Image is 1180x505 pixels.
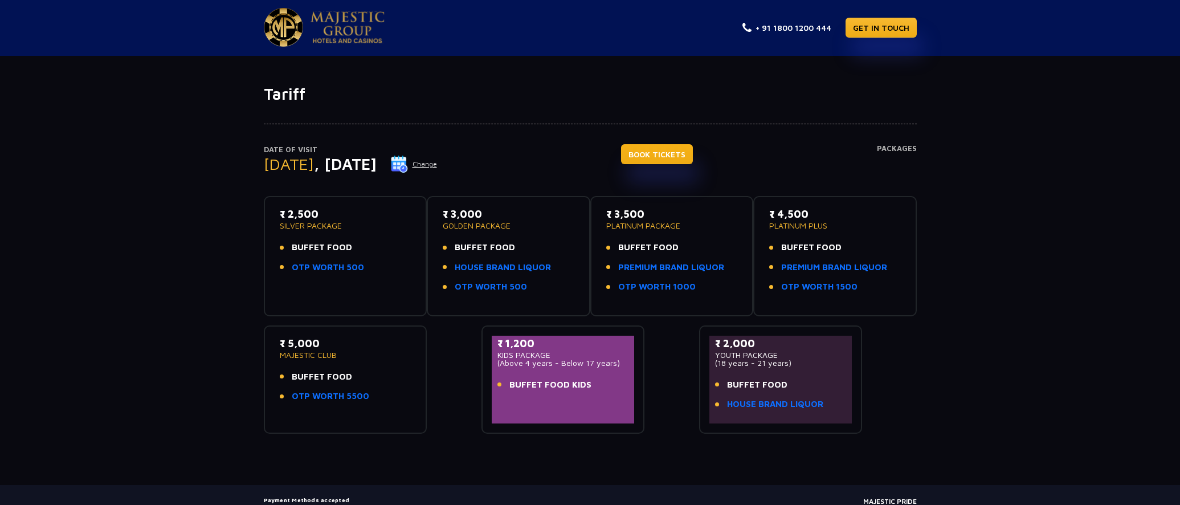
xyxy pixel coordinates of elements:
[455,241,515,254] span: BUFFET FOOD
[781,280,858,294] a: OTP WORTH 1500
[280,351,411,359] p: MAJESTIC CLUB
[781,241,842,254] span: BUFFET FOOD
[497,351,629,359] p: KIDS PACKAGE
[742,22,831,34] a: + 91 1800 1200 444
[455,280,527,294] a: OTP WORTH 500
[390,155,438,173] button: Change
[846,18,917,38] a: GET IN TOUCH
[715,336,847,351] p: ₹ 2,000
[497,359,629,367] p: (Above 4 years - Below 17 years)
[621,144,693,164] a: BOOK TICKETS
[781,261,887,274] a: PREMIUM BRAND LIQUOR
[292,370,352,384] span: BUFFET FOOD
[264,8,303,47] img: Majestic Pride
[727,398,823,411] a: HOUSE BRAND LIQUOR
[606,222,738,230] p: PLATINUM PACKAGE
[280,222,411,230] p: SILVER PACKAGE
[292,261,364,274] a: OTP WORTH 500
[618,261,724,274] a: PREMIUM BRAND LIQUOR
[618,280,696,294] a: OTP WORTH 1000
[715,351,847,359] p: YOUTH PACKAGE
[606,206,738,222] p: ₹ 3,500
[769,206,901,222] p: ₹ 4,500
[443,222,574,230] p: GOLDEN PACKAGE
[443,206,574,222] p: ₹ 3,000
[509,378,591,392] span: BUFFET FOOD KIDS
[264,154,314,173] span: [DATE]
[877,144,917,185] h4: Packages
[497,336,629,351] p: ₹ 1,200
[292,390,369,403] a: OTP WORTH 5500
[769,222,901,230] p: PLATINUM PLUS
[311,11,385,43] img: Majestic Pride
[727,378,787,392] span: BUFFET FOOD
[314,154,377,173] span: , [DATE]
[455,261,551,274] a: HOUSE BRAND LIQUOR
[715,359,847,367] p: (18 years - 21 years)
[280,206,411,222] p: ₹ 2,500
[618,241,679,254] span: BUFFET FOOD
[264,84,917,104] h1: Tariff
[292,241,352,254] span: BUFFET FOOD
[264,496,461,503] h5: Payment Methods accepted
[264,144,438,156] p: Date of Visit
[280,336,411,351] p: ₹ 5,000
